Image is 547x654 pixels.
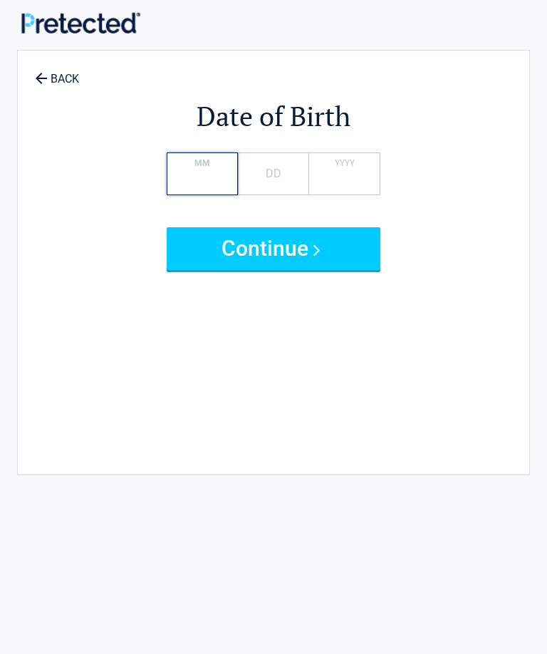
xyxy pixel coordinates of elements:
[266,165,281,182] label: DD
[194,157,210,170] label: MM
[335,157,355,170] label: YYYY
[167,227,380,270] button: Continue
[21,12,140,33] img: Main Logo
[32,60,82,85] a: BACK
[167,98,380,135] h2: Date of Birth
